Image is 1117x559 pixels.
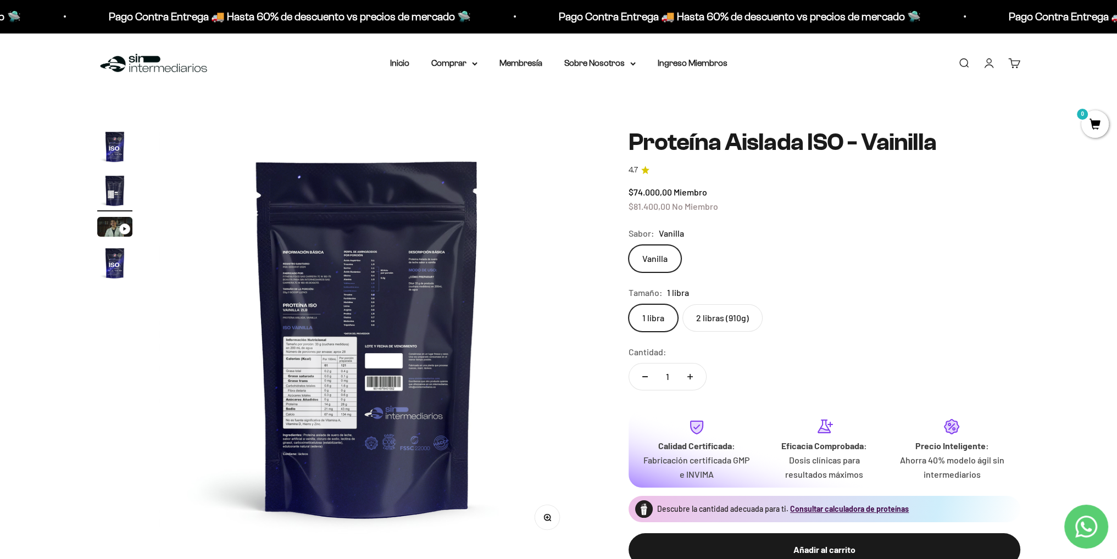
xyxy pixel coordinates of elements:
img: Proteína Aislada ISO - Vainilla [97,173,132,208]
span: No Miembro [672,201,718,211]
label: Cantidad: [629,345,666,359]
summary: Comprar [431,56,477,70]
legend: Sabor: [629,226,654,241]
img: Proteína Aislada ISO - Vainilla [97,245,132,281]
a: 4.74.7 de 5.0 estrellas [629,164,1020,176]
span: Vanilla [659,226,684,241]
span: Descubre la cantidad adecuada para ti. [657,504,788,513]
span: Miembro [674,187,707,197]
p: Pago Contra Entrega 🚚 Hasta 60% de descuento vs precios de mercado 🛸 [109,8,471,25]
span: $74.000,00 [629,187,672,197]
strong: Precio Inteligente: [915,440,988,451]
span: $81.400,00 [629,201,670,211]
p: Dosis clínicas para resultados máximos [769,453,879,481]
button: Consultar calculadora de proteínas [790,504,909,515]
img: Proteína Aislada ISO - Vainilla [159,129,576,546]
strong: Eficacia Comprobada: [781,440,867,451]
legend: Tamaño: [629,286,663,300]
mark: 0 [1076,108,1089,121]
a: Ingreso Miembros [658,58,727,68]
p: Ahorra 40% modelo ágil sin intermediarios [897,453,1007,481]
a: Inicio [390,58,409,68]
button: Ir al artículo 2 [97,173,132,211]
a: Membresía [499,58,542,68]
img: Proteína Aislada ISO - Vainilla [97,129,132,164]
button: Ir al artículo 4 [97,245,132,284]
h1: Proteína Aislada ISO - Vainilla [629,129,1020,155]
div: Añadir al carrito [651,543,998,557]
button: Reducir cantidad [629,364,661,390]
button: Ir al artículo 3 [97,217,132,240]
span: 1 libra [667,286,689,300]
button: Aumentar cantidad [674,364,706,390]
a: 0 [1081,119,1109,131]
span: 4.7 [629,164,638,176]
strong: Calidad Certificada: [658,440,735,451]
p: Fabricación certificada GMP e INVIMA [642,453,752,481]
img: Proteína [635,500,653,518]
button: Ir al artículo 1 [97,129,132,167]
summary: Sobre Nosotros [564,56,636,70]
p: Pago Contra Entrega 🚚 Hasta 60% de descuento vs precios de mercado 🛸 [559,8,921,25]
